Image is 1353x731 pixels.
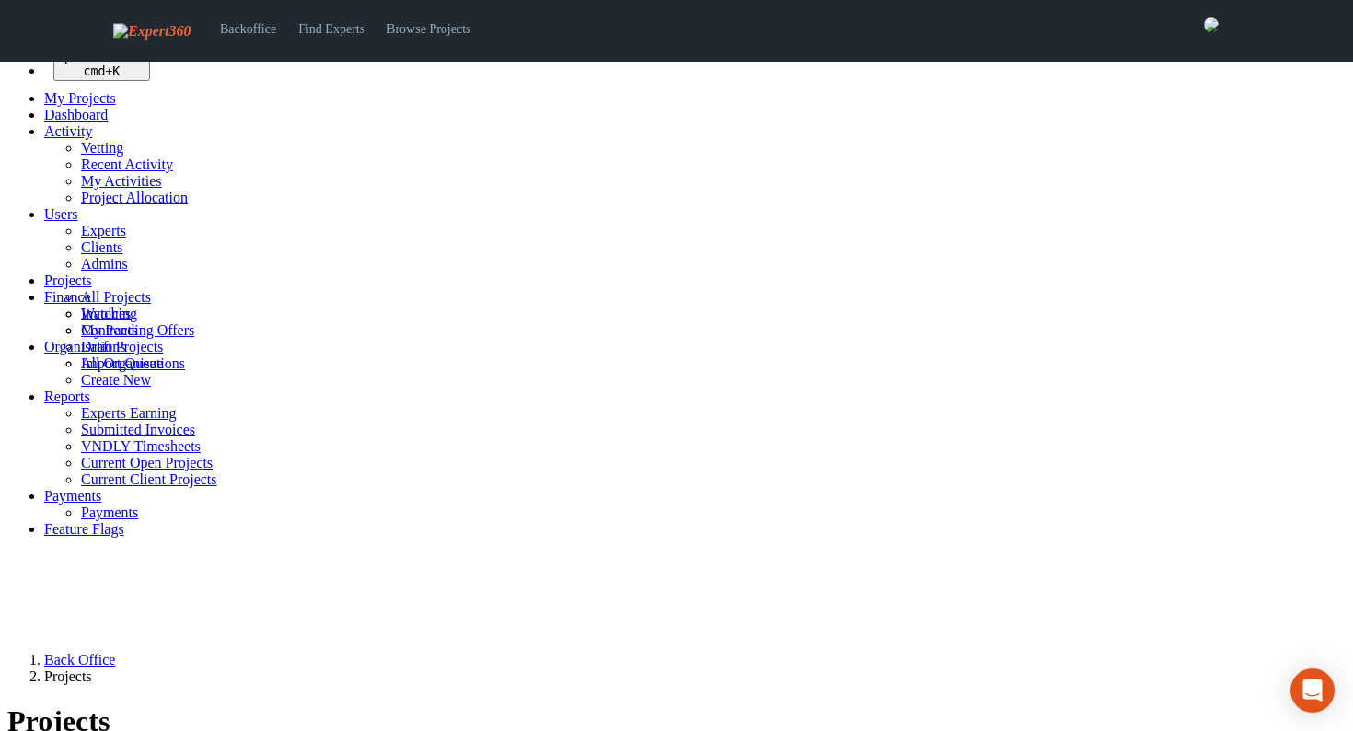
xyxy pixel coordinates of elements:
[44,652,115,667] a: Back Office
[53,48,150,81] button: Quick search... cmd+K
[81,289,151,305] a: All Projects
[112,64,120,78] kbd: K
[44,521,124,537] a: Feature Flags
[81,306,137,321] a: Watching
[44,90,116,106] a: My Projects
[113,23,191,40] img: Expert360
[44,668,1346,685] li: Projects
[81,322,194,338] a: My Pending Offers
[44,107,108,122] a: Dashboard
[81,223,126,238] a: Experts
[81,405,177,421] a: Experts Earning
[81,455,213,470] a: Current Open Projects
[1290,668,1335,713] div: Open Intercom Messenger
[81,306,131,321] a: Invoices
[81,505,138,520] a: Payments
[81,438,201,454] a: VNDLY Timesheets
[81,355,185,371] a: All Organisations
[81,173,162,189] a: My Activities
[81,322,137,338] a: Contracts
[83,64,105,78] kbd: cmd
[81,471,217,487] a: Current Client Projects
[44,488,101,504] a: Payments
[44,389,90,404] a: Reports
[1204,17,1219,32] img: 0421c9a1-ac87-4857-a63f-b59ed7722763-normal.jpeg
[61,64,143,78] div: +
[44,123,92,139] a: Activity
[81,239,122,255] a: Clients
[44,339,126,354] a: Organisations
[81,256,128,272] a: Admins
[81,140,123,156] a: Vetting
[44,289,91,305] a: Finance
[44,273,92,288] a: Projects
[81,422,195,437] a: Submitted Invoices
[81,372,151,388] a: Create New
[44,206,77,222] a: Users
[81,190,188,205] a: Project Allocation
[81,157,173,172] a: Recent Activity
